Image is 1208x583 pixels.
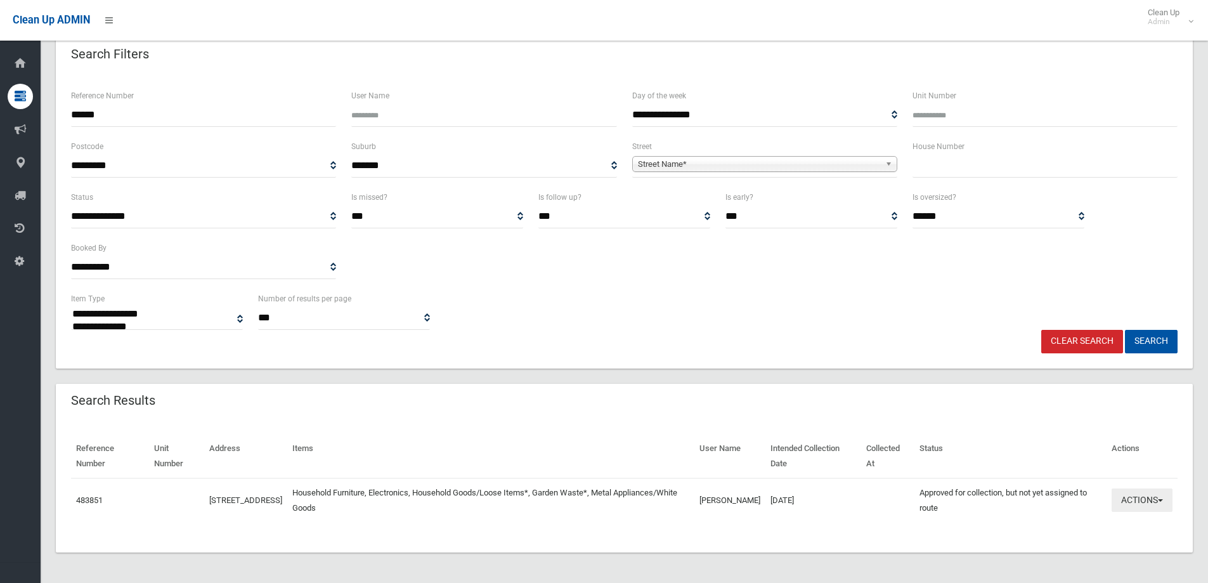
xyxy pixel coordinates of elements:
[287,478,694,522] td: Household Furniture, Electronics, Household Goods/Loose Items*, Garden Waste*, Metal Appliances/W...
[912,190,956,204] label: Is oversized?
[258,292,351,306] label: Number of results per page
[71,241,107,255] label: Booked By
[209,495,282,505] a: [STREET_ADDRESS]
[71,190,93,204] label: Status
[149,435,204,478] th: Unit Number
[538,190,581,204] label: Is follow up?
[912,140,964,154] label: House Number
[912,89,956,103] label: Unit Number
[1148,17,1179,27] small: Admin
[632,140,652,154] label: Street
[914,435,1107,478] th: Status
[765,435,861,478] th: Intended Collection Date
[56,42,164,67] header: Search Filters
[1141,8,1192,27] span: Clean Up
[71,435,149,478] th: Reference Number
[287,435,694,478] th: Items
[725,190,753,204] label: Is early?
[694,435,765,478] th: User Name
[914,478,1107,522] td: Approved for collection, but not yet assigned to route
[71,292,105,306] label: Item Type
[694,478,765,522] td: [PERSON_NAME]
[638,157,880,172] span: Street Name*
[351,140,376,154] label: Suburb
[1107,435,1178,478] th: Actions
[1041,330,1123,353] a: Clear Search
[1125,330,1178,353] button: Search
[632,89,686,103] label: Day of the week
[1112,488,1172,512] button: Actions
[204,435,287,478] th: Address
[71,89,134,103] label: Reference Number
[13,14,90,26] span: Clean Up ADMIN
[71,140,103,154] label: Postcode
[351,190,387,204] label: Is missed?
[76,495,103,505] a: 483851
[351,89,389,103] label: User Name
[765,478,861,522] td: [DATE]
[56,388,171,413] header: Search Results
[861,435,914,478] th: Collected At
